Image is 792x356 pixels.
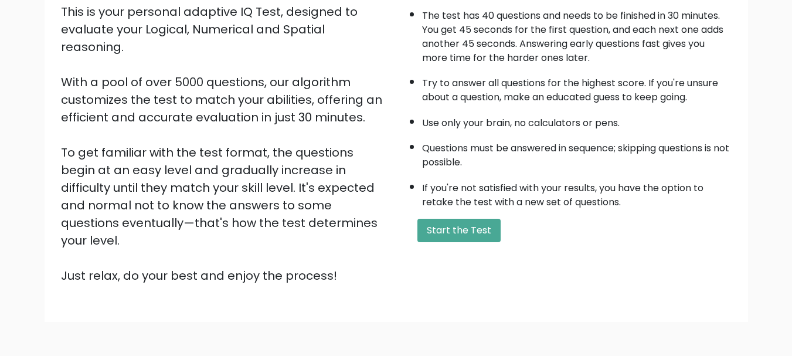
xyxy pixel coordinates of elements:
li: If you're not satisfied with your results, you have the option to retake the test with a new set ... [422,175,732,209]
div: This is your personal adaptive IQ Test, designed to evaluate your Logical, Numerical and Spatial ... [61,3,389,284]
li: Try to answer all questions for the highest score. If you're unsure about a question, make an edu... [422,70,732,104]
li: The test has 40 questions and needs to be finished in 30 minutes. You get 45 seconds for the firs... [422,3,732,65]
li: Questions must be answered in sequence; skipping questions is not possible. [422,135,732,169]
button: Start the Test [417,219,501,242]
li: Use only your brain, no calculators or pens. [422,110,732,130]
